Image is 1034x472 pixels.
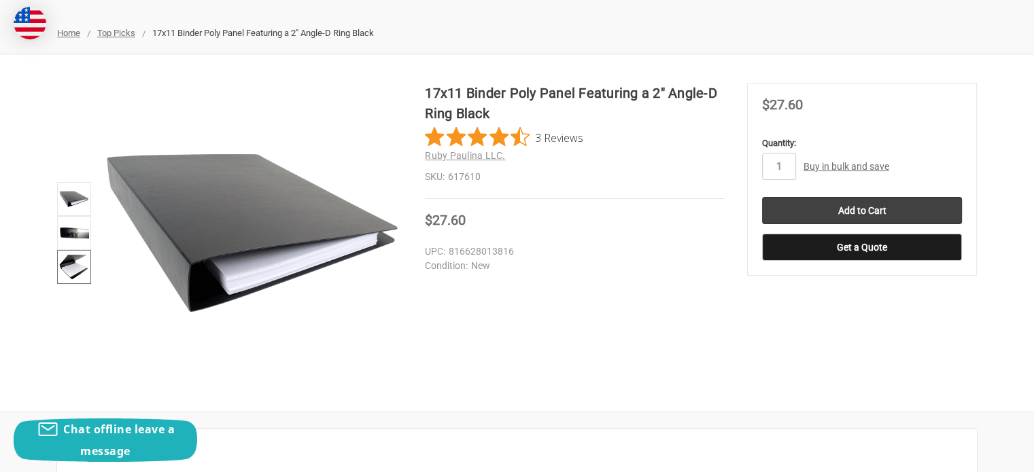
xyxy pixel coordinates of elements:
img: 17”x11” Poly Binders (617610) [59,252,89,282]
h1: 17x11 Binder Poly Panel Featuring a 2" Angle-D Ring Black [425,83,725,124]
dd: New [425,259,719,273]
input: Add to Cart [762,197,962,224]
dd: 617610 [425,170,725,184]
img: 17x11 Binder Poly Panel Featuring a 2" Angle-D Ring Black [59,184,89,214]
span: $27.60 [762,96,803,113]
span: 3 Reviews [535,127,583,147]
span: 17x11 Binder Poly Panel Featuring a 2" Angle-D Ring Black [152,28,374,38]
dt: UPC: [425,244,445,259]
a: Buy in bulk and save [804,161,889,172]
span: Chat offline leave a message [63,422,175,458]
button: Chat offline leave a message [14,418,197,462]
img: 17x11 Binder Poly Panel Featuring a 2" Angle-D Ring Black [59,218,89,248]
button: Rated 4.3 out of 5 stars from 3 reviews. Jump to reviews. [425,127,583,147]
img: 17x11 Binder Poly Panel Featuring a 2" Angle-D Ring Black [102,83,402,383]
a: Home [57,28,80,38]
a: Top Picks [97,28,135,38]
a: Ruby Paulina LLC. [425,150,505,161]
img: duty and tax information for United States [14,7,46,39]
dt: SKU: [425,170,445,184]
span: $27.60 [425,212,466,228]
label: Quantity: [762,137,962,150]
dt: Condition: [425,259,468,273]
button: Get a Quote [762,234,962,261]
h2: Description [71,443,963,463]
dd: 816628013816 [425,244,719,259]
